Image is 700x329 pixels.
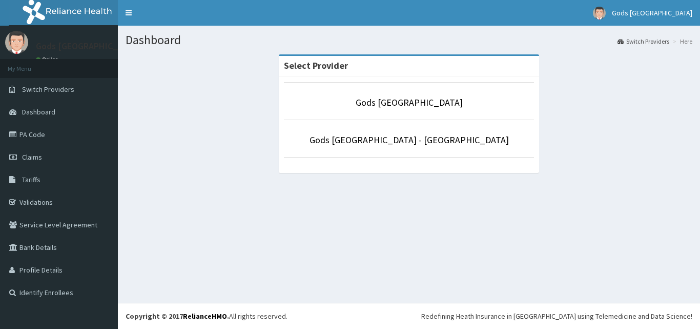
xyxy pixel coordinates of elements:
[421,311,692,321] div: Redefining Heath Insurance in [GEOGRAPHIC_DATA] using Telemedicine and Data Science!
[22,85,74,94] span: Switch Providers
[126,312,229,321] strong: Copyright © 2017 .
[284,60,348,71] strong: Select Provider
[612,8,692,17] span: Gods [GEOGRAPHIC_DATA]
[118,303,700,329] footer: All rights reserved.
[670,37,692,46] li: Here
[36,56,60,63] a: Online
[183,312,227,321] a: RelianceHMO
[617,37,669,46] a: Switch Providers
[22,152,42,162] span: Claims
[126,33,692,47] h1: Dashboard
[593,7,606,20] img: User Image
[356,96,463,108] a: Gods [GEOGRAPHIC_DATA]
[5,31,28,54] img: User Image
[22,107,55,117] span: Dashboard
[36,42,142,51] p: Gods [GEOGRAPHIC_DATA]
[310,134,509,146] a: Gods [GEOGRAPHIC_DATA] - [GEOGRAPHIC_DATA]
[22,175,40,184] span: Tariffs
